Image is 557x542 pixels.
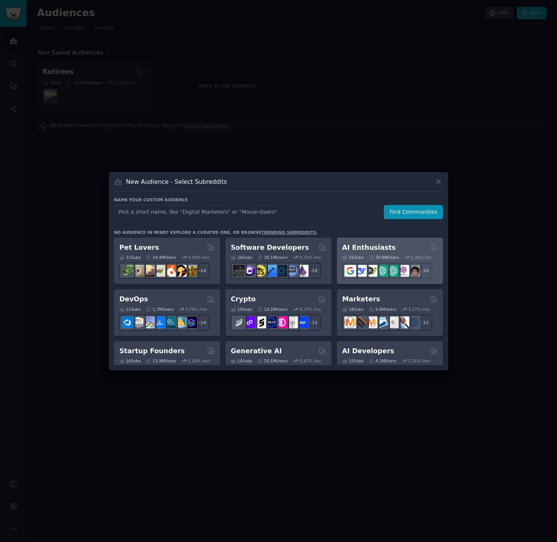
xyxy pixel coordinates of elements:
[384,205,443,219] button: Find Communities
[188,358,210,363] div: 1.16 % /mo
[132,265,144,277] img: ballpython
[257,307,287,312] div: 19.2M Users
[257,255,287,260] div: 30.1M Users
[186,307,207,312] div: 1.76 % /mo
[175,265,186,277] img: PetAdvice
[164,265,176,277] img: cockatiel
[342,346,394,356] h2: AI Developers
[342,294,380,304] h2: Marketers
[146,358,176,363] div: 13.9M Users
[376,265,388,277] img: chatgpt_promptDesign
[408,307,430,312] div: 1.27 % /mo
[194,315,210,331] div: + 14
[297,265,308,277] img: elixir
[344,316,356,328] img: content_marketing
[376,316,388,328] img: Emailmarketing
[305,263,321,279] div: + 19
[164,316,176,328] img: platformengineering
[342,358,363,363] div: 15 Sub s
[261,230,316,235] a: trending subreddits
[119,346,185,356] h2: Startup Founders
[126,178,227,186] h3: New Audience - Select Subreddits
[114,197,443,202] h3: Name your custom audience
[342,307,363,312] div: 18 Sub s
[153,265,165,277] img: turtle
[122,265,133,277] img: herpetology
[254,316,266,328] img: ethstaker
[416,263,432,279] div: + 18
[286,316,298,328] img: CryptoNews
[231,346,282,356] h2: Generative AI
[153,316,165,328] img: DevOpsLinks
[233,265,245,277] img: software
[231,255,252,260] div: 26 Sub s
[231,294,256,304] h2: Crypto
[185,316,197,328] img: PlatformEngineers
[257,358,287,363] div: 20.5M Users
[119,294,148,304] h2: DevOps
[244,316,255,328] img: 0xPolygon
[119,358,141,363] div: 16 Sub s
[175,316,186,328] img: aws_cdk
[366,316,377,328] img: AskMarketing
[397,265,409,277] img: OpenAIDev
[231,243,309,252] h2: Software Developers
[369,307,396,312] div: 6.6M Users
[344,265,356,277] img: GoogleGeminiAI
[194,263,210,279] div: + 24
[408,265,420,277] img: ArtificalIntelligence
[146,255,176,260] div: 24.4M Users
[119,307,141,312] div: 21 Sub s
[146,307,174,312] div: 1.7M Users
[114,205,379,219] input: Pick a short name, like "Digital Marketers" or "Movie-Goers"
[143,265,155,277] img: leopardgeckos
[244,265,255,277] img: csharp
[408,358,430,363] div: 2.26 % /mo
[416,315,432,331] div: + 11
[369,255,399,260] div: 20.8M Users
[275,316,287,328] img: defiblockchain
[387,316,399,328] img: googleads
[143,316,155,328] img: Docker_DevOps
[275,265,287,277] img: reactnative
[132,316,144,328] img: AWS_Certified_Experts
[254,265,266,277] img: learnjavascript
[122,316,133,328] img: azuredevops
[342,243,396,252] h2: AI Enthusiasts
[231,358,252,363] div: 16 Sub s
[355,316,367,328] img: bigseo
[305,315,321,331] div: + 12
[119,255,141,260] div: 31 Sub s
[265,265,277,277] img: iOSProgramming
[342,255,363,260] div: 25 Sub s
[387,265,399,277] img: chatgpt_prompts_
[119,243,159,252] h2: Pet Lovers
[188,255,210,260] div: 0.55 % /mo
[366,265,377,277] img: AItoolsCatalog
[355,265,367,277] img: DeepSeek
[114,230,318,235] div: No audience in mind? Explore a curated one, or browse .
[411,255,432,260] div: 1.36 % /mo
[265,316,277,328] img: web3
[299,255,321,260] div: 0.33 % /mo
[299,358,321,363] div: 0.47 % /mo
[185,265,197,277] img: dogbreed
[299,307,321,312] div: 0.23 % /mo
[231,307,252,312] div: 19 Sub s
[408,316,420,328] img: OnlineMarketing
[397,316,409,328] img: MarketingResearch
[286,265,298,277] img: AskComputerScience
[233,316,245,328] img: ethfinance
[297,316,308,328] img: defi_
[369,358,396,363] div: 4.1M Users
